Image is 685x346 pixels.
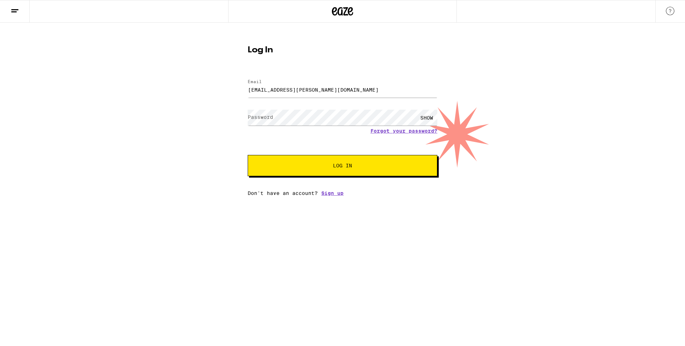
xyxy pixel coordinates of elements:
button: Log In [248,155,437,176]
span: Hi. Need any help? [4,5,51,11]
label: Password [248,114,273,120]
label: Email [248,79,262,84]
div: Don't have an account? [248,190,437,196]
span: Log In [333,163,352,168]
h1: Log In [248,46,437,54]
a: Sign up [321,190,344,196]
a: Forgot your password? [370,128,437,134]
input: Email [248,82,437,98]
div: SHOW [416,110,437,126]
